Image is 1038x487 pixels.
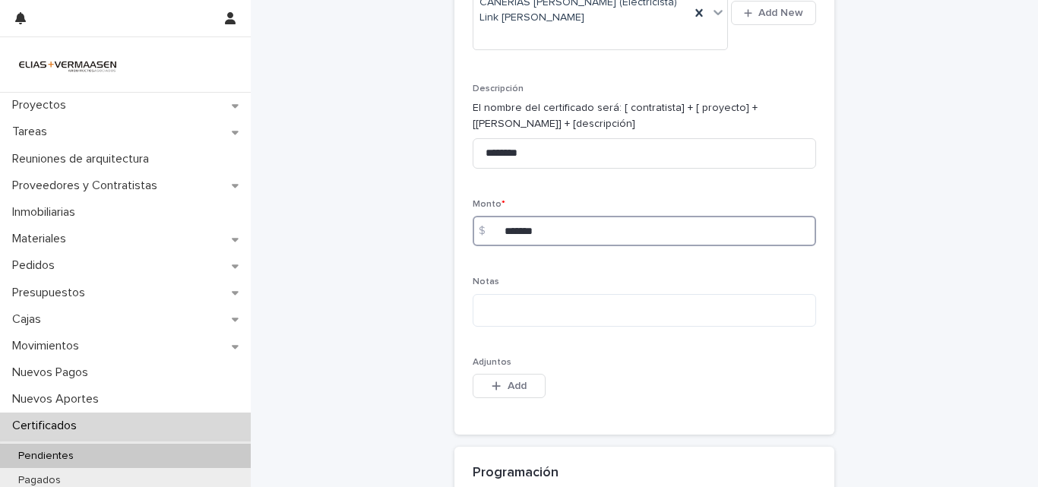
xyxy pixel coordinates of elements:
button: Add New [731,1,816,25]
span: Monto [473,200,505,209]
p: Movimientos [6,339,91,353]
p: Presupuestos [6,286,97,300]
h2: Programación [473,465,559,482]
p: Nuevos Aportes [6,392,111,406]
p: Materiales [6,232,78,246]
span: Adjuntos [473,358,511,367]
span: Add [508,381,527,391]
span: Notas [473,277,499,286]
p: Cajas [6,312,53,327]
p: Proveedores y Contratistas [6,179,169,193]
p: Pedidos [6,258,67,273]
button: Add [473,374,546,398]
img: HMeL2XKrRby6DNq2BZlM [12,49,123,80]
p: Pendientes [6,450,86,463]
p: Certificados [6,419,89,433]
p: Tareas [6,125,59,139]
p: Proyectos [6,98,78,112]
p: Reuniones de arquitectura [6,152,161,166]
span: Add New [758,8,803,18]
div: $ [473,216,503,246]
p: El nombre del certificado será: [ contratista] + [ proyecto] + [[PERSON_NAME]] + [descripción] [473,100,816,132]
p: Inmobiliarias [6,205,87,220]
p: Pagados [6,474,73,487]
p: Nuevos Pagos [6,365,100,380]
span: Descripción [473,84,524,93]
